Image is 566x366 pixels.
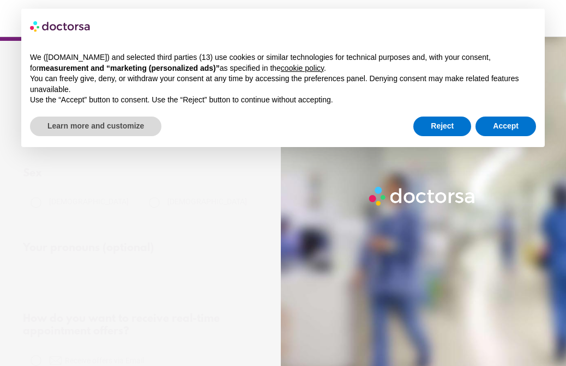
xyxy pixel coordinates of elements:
[30,52,536,74] p: We ([DOMAIN_NAME]) and selected third parties (13) use cookies or similar technologies for techni...
[23,313,259,338] div: How do you want to receive real-time appointment offers?
[30,74,536,95] p: You can freely give, deny, or withdraw your consent at any time by accessing the preferences pane...
[23,242,259,254] div: Your pronouns (optional)
[30,95,536,106] p: Use the “Accept” button to consent. Use the “Reject” button to continue without accepting.
[281,64,324,72] a: cookie policy
[65,356,144,365] span: Receive offers via Email
[23,167,259,180] div: Sex
[366,184,479,209] img: Logo-Doctorsa-trans-White-partial-flat.png
[167,197,247,206] span: [DEMOGRAPHIC_DATA]
[39,64,219,72] strong: measurement and “marketing (personalized ads)”
[49,197,129,206] span: [DEMOGRAPHIC_DATA]
[30,117,161,136] button: Learn more and customize
[30,17,91,35] img: logo
[413,117,471,136] button: Reject
[475,117,536,136] button: Accept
